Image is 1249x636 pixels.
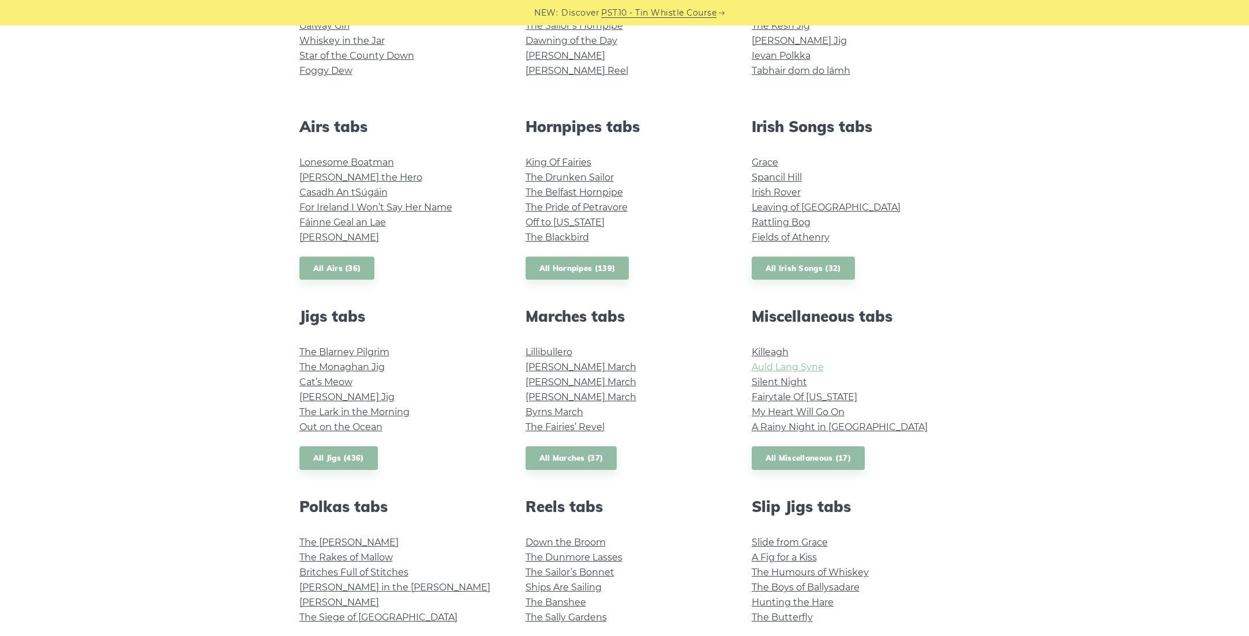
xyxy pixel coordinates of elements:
[526,582,602,593] a: Ships Are Sailing
[526,446,617,470] a: All Marches (37)
[752,217,811,228] a: Rattling Bog
[526,498,724,515] h2: Reels tabs
[299,217,386,228] a: Fáinne Geal an Lae
[526,407,583,417] a: Byrns March
[752,392,857,402] a: Fairytale Of [US_STATE]
[526,537,606,548] a: Down the Broom
[526,187,623,198] a: The Belfast Hornpipe
[752,567,869,578] a: The Humours of Whiskey
[299,362,385,372] a: The Monaghan Jig
[299,257,375,280] a: All Airs (36)
[299,347,389,357] a: The Blarney Pilgrim
[752,187,801,198] a: Irish Rover
[526,377,636,387] a: [PERSON_NAME] March
[534,6,558,20] span: NEW:
[299,537,399,548] a: The [PERSON_NAME]
[752,50,811,61] a: Ievan Polkka
[752,422,928,432] a: A Rainy Night in [GEOGRAPHIC_DATA]
[752,612,813,623] a: The Butterfly
[752,537,828,548] a: Slide from Grace
[526,157,591,168] a: King Of Fairies
[299,35,385,46] a: Whiskey in the Jar
[526,118,724,136] h2: Hornpipes tabs
[526,202,628,213] a: The Pride of Petravore
[299,582,490,593] a: [PERSON_NAME] in the [PERSON_NAME]
[299,187,388,198] a: Casadh An tSúgáin
[752,446,865,470] a: All Miscellaneous (17)
[299,307,498,325] h2: Jigs tabs
[299,65,352,76] a: Foggy Dew
[752,20,810,31] a: The Kesh Jig
[526,172,614,183] a: The Drunken Sailor
[526,392,636,402] a: [PERSON_NAME] March
[752,407,845,417] a: My Heart Will Go On
[526,597,586,608] a: The Banshee
[299,552,393,563] a: The Rakes of Mallow
[526,35,617,46] a: Dawning of the Day
[299,232,379,243] a: [PERSON_NAME]
[526,362,636,372] a: [PERSON_NAME] March
[526,257,629,280] a: All Hornpipes (139)
[299,407,410,417] a: The Lark in the Morning
[601,6,717,20] a: PST10 - Tin Whistle Course
[752,232,830,243] a: Fields of Athenry
[752,377,807,387] a: Silent Night
[752,597,834,608] a: Hunting the Hare
[299,50,414,61] a: Star of the County Down
[299,20,350,31] a: Galway Girl
[752,307,950,325] h2: Miscellaneous tabs
[526,567,614,578] a: The Sailor’s Bonnet
[299,172,422,183] a: [PERSON_NAME] the Hero
[299,612,457,623] a: The Siege of [GEOGRAPHIC_DATA]
[561,6,599,20] span: Discover
[526,307,724,325] h2: Marches tabs
[299,498,498,515] h2: Polkas tabs
[526,65,628,76] a: [PERSON_NAME] Reel
[526,422,605,432] a: The Fairies’ Revel
[752,65,850,76] a: Tabhair dom do lámh
[299,157,394,168] a: Lonesome Boatman
[299,422,382,432] a: Out on the Ocean
[526,552,622,563] a: The Dunmore Lasses
[526,20,623,31] a: The Sailor’s Hornpipe
[526,50,605,61] a: [PERSON_NAME]
[299,377,352,387] a: Cat’s Meow
[752,552,817,563] a: A Fig for a Kiss
[526,232,589,243] a: The Blackbird
[299,597,379,608] a: [PERSON_NAME]
[299,392,395,402] a: [PERSON_NAME] Jig
[752,202,901,213] a: Leaving of [GEOGRAPHIC_DATA]
[752,257,855,280] a: All Irish Songs (32)
[752,172,802,183] a: Spancil Hill
[752,362,824,372] a: Auld Lang Syne
[299,202,452,213] a: For Ireland I Won’t Say Her Name
[752,157,778,168] a: Grace
[752,118,950,136] h2: Irish Songs tabs
[526,217,605,228] a: Off to [US_STATE]
[526,612,607,623] a: The Sally Gardens
[526,347,572,357] a: Lillibullero
[299,118,498,136] h2: Airs tabs
[752,347,789,357] a: Killeagh
[299,446,378,470] a: All Jigs (436)
[299,567,408,578] a: Britches Full of Stitches
[752,498,950,515] h2: Slip Jigs tabs
[752,35,847,46] a: [PERSON_NAME] Jig
[752,582,860,593] a: The Boys of Ballysadare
